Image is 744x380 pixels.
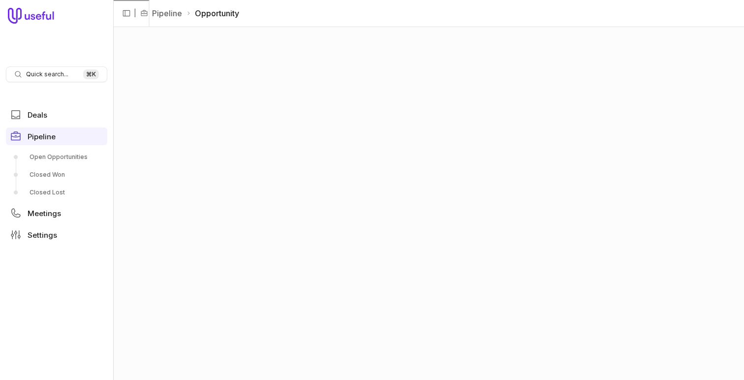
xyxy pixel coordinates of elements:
[6,204,107,222] a: Meetings
[26,70,68,78] span: Quick search...
[152,7,182,19] a: Pipeline
[6,106,107,124] a: Deals
[6,226,107,244] a: Settings
[83,69,99,79] kbd: ⌘ K
[6,149,107,200] div: Pipeline submenu
[28,231,57,239] span: Settings
[28,210,61,217] span: Meetings
[6,127,107,145] a: Pipeline
[6,167,107,183] a: Closed Won
[134,7,136,19] span: |
[28,111,47,119] span: Deals
[6,149,107,165] a: Open Opportunities
[28,133,56,140] span: Pipeline
[6,185,107,200] a: Closed Lost
[119,6,134,21] button: Collapse sidebar
[186,7,239,19] li: Opportunity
